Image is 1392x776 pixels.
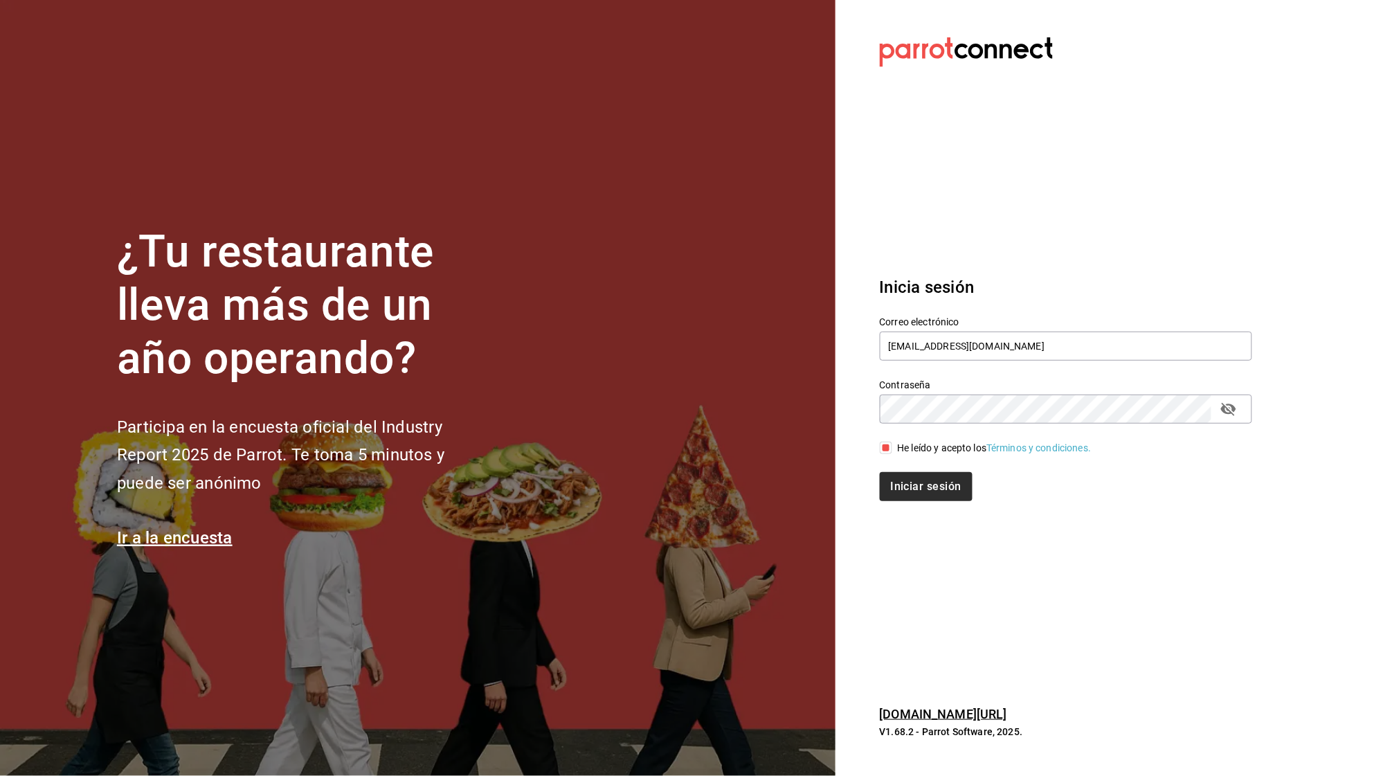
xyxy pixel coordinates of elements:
p: V1.68.2 - Parrot Software, 2025. [880,725,1252,739]
div: He leído y acepto los [898,441,1092,455]
button: passwordField [1217,397,1240,421]
input: Ingresa tu correo electrónico [880,332,1252,361]
h3: Inicia sesión [880,275,1252,300]
h2: Participa en la encuesta oficial del Industry Report 2025 de Parrot. Te toma 5 minutos y puede se... [117,413,491,498]
a: Términos y condiciones. [986,442,1091,453]
label: Contraseña [880,381,1252,390]
a: Ir a la encuesta [117,528,233,548]
h1: ¿Tu restaurante lleva más de un año operando? [117,226,491,385]
label: Correo electrónico [880,318,1252,327]
a: [DOMAIN_NAME][URL] [880,707,1007,721]
button: Iniciar sesión [880,472,973,501]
